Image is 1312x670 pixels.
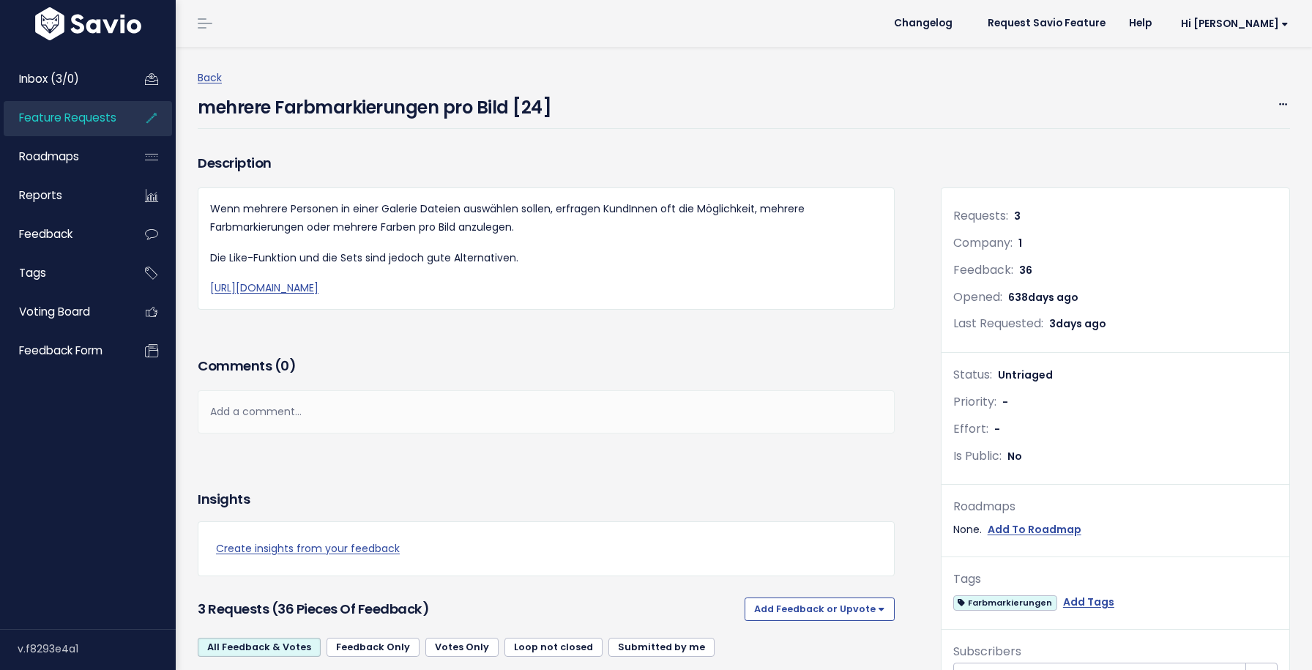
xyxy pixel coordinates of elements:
span: - [994,422,1000,436]
span: Subscribers [953,643,1021,660]
div: Add a comment... [198,390,895,433]
span: Is Public: [953,447,1002,464]
span: No [1007,449,1022,464]
a: Feedback form [4,334,122,368]
span: days ago [1056,316,1106,331]
h3: 3 Requests (36 pieces of Feedback) [198,599,739,619]
span: Feedback: [953,261,1013,278]
a: Voting Board [4,295,122,329]
span: Company: [953,234,1013,251]
span: Last Requested: [953,315,1043,332]
span: Farbmarkierungen [953,595,1057,611]
p: Die Like-Funktion und die Sets sind jedoch gute Alternativen. [210,249,882,267]
img: logo-white.9d6f32f41409.svg [31,7,145,40]
div: v.f8293e4a1 [18,630,176,668]
div: None. [953,521,1278,539]
span: Hi [PERSON_NAME] [1181,18,1289,29]
a: Add To Roadmap [988,521,1081,539]
span: 36 [1019,263,1032,278]
a: Feedback [4,217,122,251]
span: Untriaged [998,368,1053,382]
h3: Comments ( ) [198,356,895,376]
span: Roadmaps [19,149,79,164]
span: 3 [1049,316,1106,331]
a: Add Tags [1063,593,1114,611]
span: Effort: [953,420,988,437]
span: Requests: [953,207,1008,224]
span: Reports [19,187,62,203]
a: Request Savio Feature [976,12,1117,34]
span: 1 [1018,236,1022,250]
a: [URL][DOMAIN_NAME] [210,280,318,295]
span: Feature Requests [19,110,116,125]
div: Tags [953,569,1278,590]
span: Opened: [953,289,1002,305]
h3: Description [198,153,895,174]
h3: Insights [198,489,250,510]
button: Add Feedback or Upvote [745,598,895,621]
a: Feedback Only [327,638,420,657]
a: Hi [PERSON_NAME] [1163,12,1300,35]
span: Inbox (3/0) [19,71,79,86]
span: 3 [1014,209,1021,223]
div: Roadmaps [953,496,1278,518]
a: Loop not closed [504,638,603,657]
span: Priority: [953,393,996,410]
a: Tags [4,256,122,290]
span: Tags [19,265,46,280]
span: Feedback form [19,343,102,358]
span: Feedback [19,226,72,242]
a: Votes Only [425,638,499,657]
a: Create insights from your feedback [216,540,876,558]
a: Feature Requests [4,101,122,135]
span: 0 [280,357,289,375]
span: 638 [1008,290,1078,305]
span: Changelog [894,18,953,29]
a: Submitted by me [608,638,715,657]
a: Help [1117,12,1163,34]
a: Inbox (3/0) [4,62,122,96]
a: All Feedback & Votes [198,638,321,657]
span: days ago [1028,290,1078,305]
span: Status: [953,366,992,383]
a: Back [198,70,222,85]
a: Reports [4,179,122,212]
a: Farbmarkierungen [953,593,1057,611]
a: Roadmaps [4,140,122,174]
h4: mehrere Farbmarkierungen pro Bild [24] [198,87,551,121]
span: Voting Board [19,304,90,319]
p: Wenn mehrere Personen in einer Galerie Dateien auswählen sollen, erfragen KundInnen oft die Mögli... [210,200,882,237]
span: - [1002,395,1008,409]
